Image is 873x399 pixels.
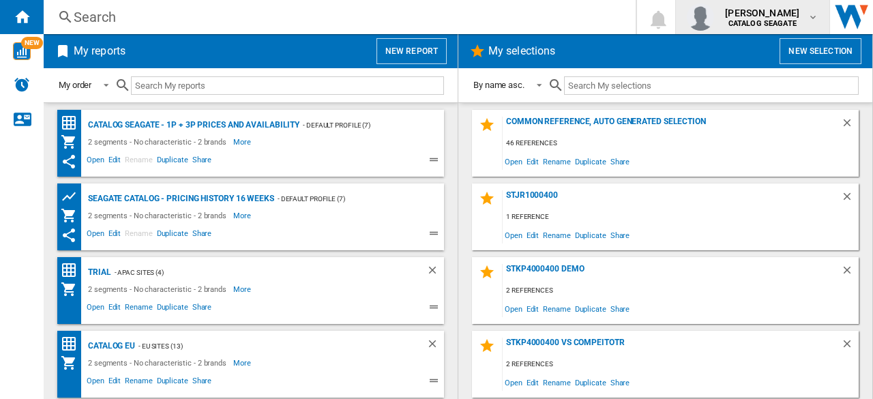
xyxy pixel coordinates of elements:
[190,227,214,243] span: Share
[573,299,608,318] span: Duplicate
[59,80,91,90] div: My order
[426,264,444,281] div: Delete
[524,299,542,318] span: Edit
[85,301,106,317] span: Open
[503,117,841,135] div: Common reference, auto generated selection
[841,264,859,282] div: Delete
[155,153,190,170] span: Duplicate
[85,190,274,207] div: Seagate Catalog - Pricing history 16 weeks
[503,152,524,171] span: Open
[14,76,30,93] img: alerts-logo.svg
[155,301,190,317] span: Duplicate
[61,281,85,297] div: My Assortment
[85,134,233,150] div: 2 segments - No characteristic - 2 brands
[74,8,600,27] div: Search
[608,299,632,318] span: Share
[85,227,106,243] span: Open
[123,227,154,243] span: Rename
[85,153,106,170] span: Open
[608,152,632,171] span: Share
[503,226,524,244] span: Open
[299,117,417,134] div: - Default profile (7)
[21,37,43,49] span: NEW
[841,338,859,356] div: Delete
[85,338,135,355] div: Catalog EU
[486,38,558,64] h2: My selections
[61,262,85,279] div: Price Matrix
[780,38,861,64] button: New selection
[503,190,841,209] div: STJR1000400
[233,134,253,150] span: More
[155,227,190,243] span: Duplicate
[524,373,542,391] span: Edit
[61,227,77,243] ng-md-icon: This report has been shared with you
[190,374,214,391] span: Share
[85,355,233,371] div: 2 segments - No characteristic - 2 brands
[376,38,447,64] button: New report
[233,355,253,371] span: More
[541,226,572,244] span: Rename
[541,299,572,318] span: Rename
[85,207,233,224] div: 2 segments - No characteristic - 2 brands
[503,338,841,356] div: STKP4000400 vs compeitotr
[426,338,444,355] div: Delete
[61,355,85,371] div: My Assortment
[841,117,859,135] div: Delete
[106,153,123,170] span: Edit
[541,152,572,171] span: Rename
[61,207,85,224] div: My Assortment
[503,299,524,318] span: Open
[123,374,154,391] span: Rename
[503,282,859,299] div: 2 references
[85,374,106,391] span: Open
[503,135,859,152] div: 46 references
[841,190,859,209] div: Delete
[106,301,123,317] span: Edit
[503,373,524,391] span: Open
[61,134,85,150] div: My Assortment
[111,264,399,281] div: - APAC Sites (4)
[524,226,542,244] span: Edit
[106,227,123,243] span: Edit
[728,19,797,28] b: CATALOG SEAGATE
[687,3,714,31] img: profile.jpg
[274,190,417,207] div: - Default profile (7)
[61,153,77,170] ng-md-icon: This report has been shared with you
[131,76,444,95] input: Search My reports
[524,152,542,171] span: Edit
[71,38,128,64] h2: My reports
[123,153,154,170] span: Rename
[233,207,253,224] span: More
[190,301,214,317] span: Share
[503,356,859,373] div: 2 references
[608,226,632,244] span: Share
[13,42,31,60] img: wise-card.svg
[473,80,524,90] div: By name asc.
[61,336,85,353] div: Price Matrix
[123,301,154,317] span: Rename
[135,338,399,355] div: - EU Sites (13)
[85,281,233,297] div: 2 segments - No characteristic - 2 brands
[573,373,608,391] span: Duplicate
[503,264,841,282] div: STKP4000400 Demo
[190,153,214,170] span: Share
[725,6,799,20] span: [PERSON_NAME]
[541,373,572,391] span: Rename
[85,117,299,134] div: Catalog Seagate - 1P + 3P prices and availability
[573,226,608,244] span: Duplicate
[155,374,190,391] span: Duplicate
[503,209,859,226] div: 1 reference
[564,76,859,95] input: Search My selections
[61,115,85,132] div: Price Matrix
[85,264,111,281] div: Trial
[233,281,253,297] span: More
[608,373,632,391] span: Share
[61,188,85,205] div: Product prices grid
[106,374,123,391] span: Edit
[573,152,608,171] span: Duplicate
